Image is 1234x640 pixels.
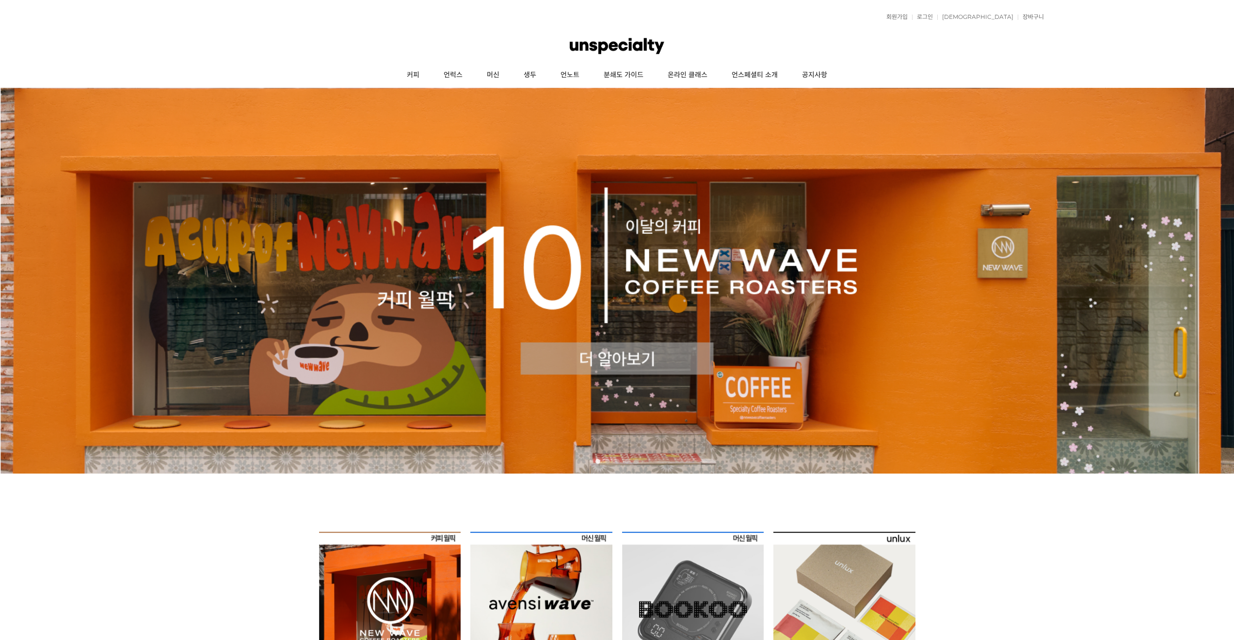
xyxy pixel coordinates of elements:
a: 언스페셜티 소개 [720,63,790,87]
a: 커피 [395,63,432,87]
a: 회원가입 [881,14,908,20]
a: 3 [615,459,620,464]
img: 언스페셜티 몰 [570,32,664,61]
a: 언노트 [548,63,592,87]
a: 2 [605,459,610,464]
a: 로그인 [912,14,933,20]
a: 장바구니 [1018,14,1044,20]
a: [DEMOGRAPHIC_DATA] [937,14,1013,20]
a: 생두 [512,63,548,87]
a: 1 [595,459,600,464]
a: 공지사항 [790,63,839,87]
a: 온라인 클래스 [656,63,720,87]
a: 언럭스 [432,63,475,87]
a: 4 [625,459,629,464]
a: 분쇄도 가이드 [592,63,656,87]
a: 머신 [475,63,512,87]
a: 5 [634,459,639,464]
